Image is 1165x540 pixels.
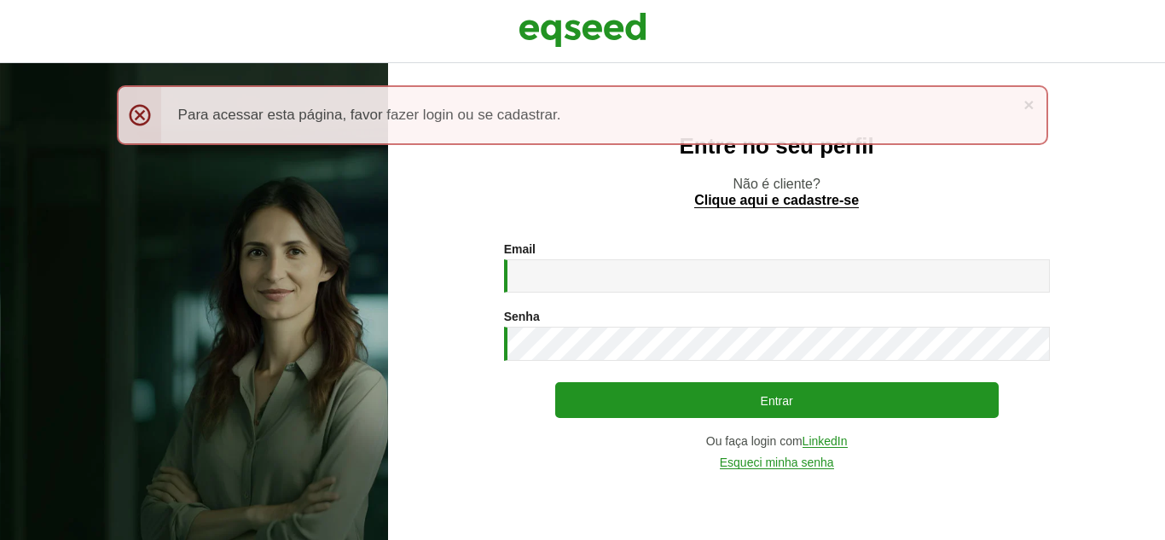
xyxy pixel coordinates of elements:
a: LinkedIn [803,435,848,448]
p: Não é cliente? [422,176,1131,208]
img: EqSeed Logo [519,9,646,51]
a: Clique aqui e cadastre-se [694,194,859,208]
a: Esqueci minha senha [720,456,834,469]
label: Senha [504,311,540,322]
div: Para acessar esta página, favor fazer login ou se cadastrar. [117,85,1049,145]
div: Ou faça login com [504,435,1050,448]
button: Entrar [555,382,999,418]
a: × [1023,96,1034,113]
label: Email [504,243,536,255]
